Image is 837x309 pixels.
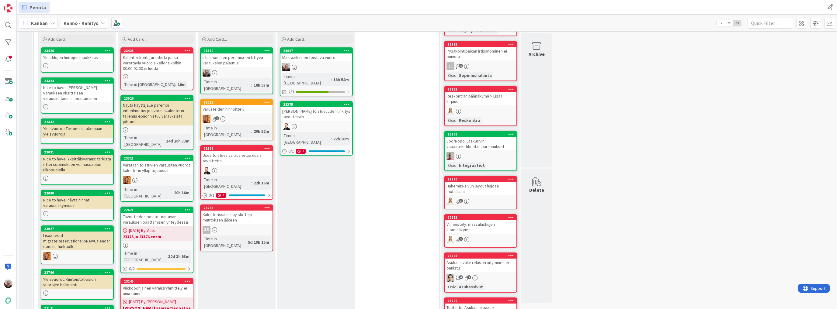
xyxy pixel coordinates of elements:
[41,269,114,300] a: 22766Yleisvuorot: Kiinteistöt-osion vuorojen hallinointi
[446,283,457,290] div: Osio
[41,225,114,264] a: 23027Lisää testit migrateReservationsToNewCalendar domain funktiolleTL
[445,92,516,105] div: Reskontran päänäkymä > Lisää kirjaus
[172,189,191,196] div: 20h 16m
[445,137,516,150] div: Joo/Ropo: Laskurivin vapaatekstikentän parannukset
[121,156,193,161] div: 23321
[41,47,114,73] a: 23426Yleistilojen hintojen muokkaus
[44,79,113,83] div: 23324
[203,78,251,92] div: Time in [GEOGRAPHIC_DATA]
[203,69,210,77] img: JH
[459,64,463,68] span: 1
[457,283,484,290] div: Asukassivut
[44,150,113,154] div: 23091
[201,105,273,113] div: Varusteiden hinnoittelu
[201,115,273,123] div: TL
[444,131,517,171] a: 23266Joo/Ropo: Laskurivin vapaatekstikentän parannuksetHJOsio:Integraatiot
[121,213,193,226] div: Tavoitteiden poisto toistuvan varauksen päättämisen yhteydessä
[200,204,273,251] a: 23244Kalenterissa ei näy slotteja muutoksen jälkeenSRTime in [GEOGRAPHIC_DATA]:5d 19h 15m
[121,279,193,297] div: 23245Viikkopohjainen varausryhmittely ei aina toimi
[124,96,193,101] div: 23026
[445,182,516,195] div: Hakemus-sivun layout hajoaa mobiilissa
[121,161,193,174] div: Varataan toistuvien varausten vuorot kalenterin ylläpitojobissa
[164,138,165,144] span: :
[41,252,113,260] div: TL
[41,119,113,138] div: 22342Yleisvuorot: Tietomalli tukemaan yleisvuoroja
[41,191,113,209] div: 23080Nice to have: näytä hinnat varausnäkymissä
[445,220,516,234] div: Viimeistely: massalaskujen luontinäkymä
[124,49,193,53] div: 23425
[280,102,352,121] div: 23375[PERSON_NAME] toistuvuuden linkitys tavoitteisiin
[41,275,113,289] div: Yleisvuorot: Kiinteistöt-osion vuorojen hallinointi
[283,49,352,53] div: 23067
[121,48,193,53] div: 23425
[123,234,191,240] b: 23375 ja 23376 ensin
[41,190,114,221] a: 23080Nice to have: näytä hinnat varausnäkymissä
[446,274,454,282] img: TT
[446,107,454,115] img: SL
[332,136,350,142] div: 22h 16m
[445,274,516,282] div: TT
[216,193,226,198] div: 1
[120,207,193,273] a: 22621Tavoitteiden poisto toistuvan varauksen päättämisen yhteydessä[DATE] By Ville...23375 ja 233...
[457,162,457,169] span: :
[331,76,332,83] span: :
[175,81,176,88] span: :
[203,49,273,53] div: 23380
[41,78,113,84] div: 23324
[246,239,271,245] div: 5d 19h 15m
[201,48,273,53] div: 23380
[201,167,273,174] div: VP
[200,145,273,200] a: 23376Usea toistuva varaus ei luo uusia tavoitteitaVPTime in [GEOGRAPHIC_DATA]:22h 16m0/11
[166,253,167,260] span: :
[457,72,493,79] div: Sopimushallinta
[459,275,463,279] span: 4
[203,167,210,174] img: VP
[121,265,193,273] div: 0/2
[41,125,113,138] div: Yleisvuorot: Tietomalli tukemaan yleisvuoroja
[176,81,187,88] div: 10m
[529,186,544,194] div: Delete
[201,211,273,224] div: Kalenterissa ei näy slotteja muutoksen jälkeen
[165,138,191,144] div: 14d 20h 33m
[41,119,113,125] div: 22342
[44,120,113,124] div: 22342
[283,102,352,107] div: 23375
[201,146,273,151] div: 23376
[207,36,227,42] span: Add Card...
[447,254,516,258] div: 23268
[41,232,113,250] div: Lisää testit migrateReservationsToNewCalendar domain funktiolle
[446,235,454,243] img: SL
[445,215,516,220] div: 22673
[457,283,457,290] span: :
[457,117,482,124] div: Reskontra
[41,270,113,289] div: 22766Yleisvuorot: Kiinteistöt-osion vuorojen hallinointi
[296,149,306,154] div: 1
[447,177,516,181] div: 22780
[280,122,352,130] div: VP
[445,197,516,205] div: SL
[445,253,516,272] div: 23268Asukassivulle rekisteröityminen ei onnistu
[282,73,331,86] div: Time in [GEOGRAPHIC_DATA]
[280,63,352,71] div: JH
[457,117,457,124] span: :
[446,62,454,70] div: JL
[129,227,157,234] span: [DATE] By Ville...
[41,77,114,114] a: 23324Nice to have: [PERSON_NAME] varauksen yksittäisen varausinstanssin poistaminen
[41,48,113,61] div: 23426Yleistilojen hintojen muokkaus
[123,250,166,263] div: Time in [GEOGRAPHIC_DATA]
[287,36,307,42] span: Add Card...
[64,20,98,26] b: Kenno - Kehitys
[445,132,516,137] div: 23266
[467,275,471,279] span: 1
[44,227,113,231] div: 23027
[446,152,454,160] img: HJ
[445,62,516,70] div: JL
[203,226,210,234] div: SR
[121,48,193,72] div: 23425Kalenterikonfiguraatiota jossa varattavia vuoroja kellonaikoihin 00:00-02:00 ei luoda
[121,156,193,174] div: 23321Varataan toistuvien varausten vuorot kalenterin ylläpitojobissa
[172,189,172,196] span: :
[123,81,175,88] div: Time in [GEOGRAPHIC_DATA]
[201,100,273,113] div: 23095Varusteiden hinnoittelu
[31,19,48,27] span: Kanban
[444,214,517,248] a: 22673Viimeistely: massalaskujen luontinäkymäSL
